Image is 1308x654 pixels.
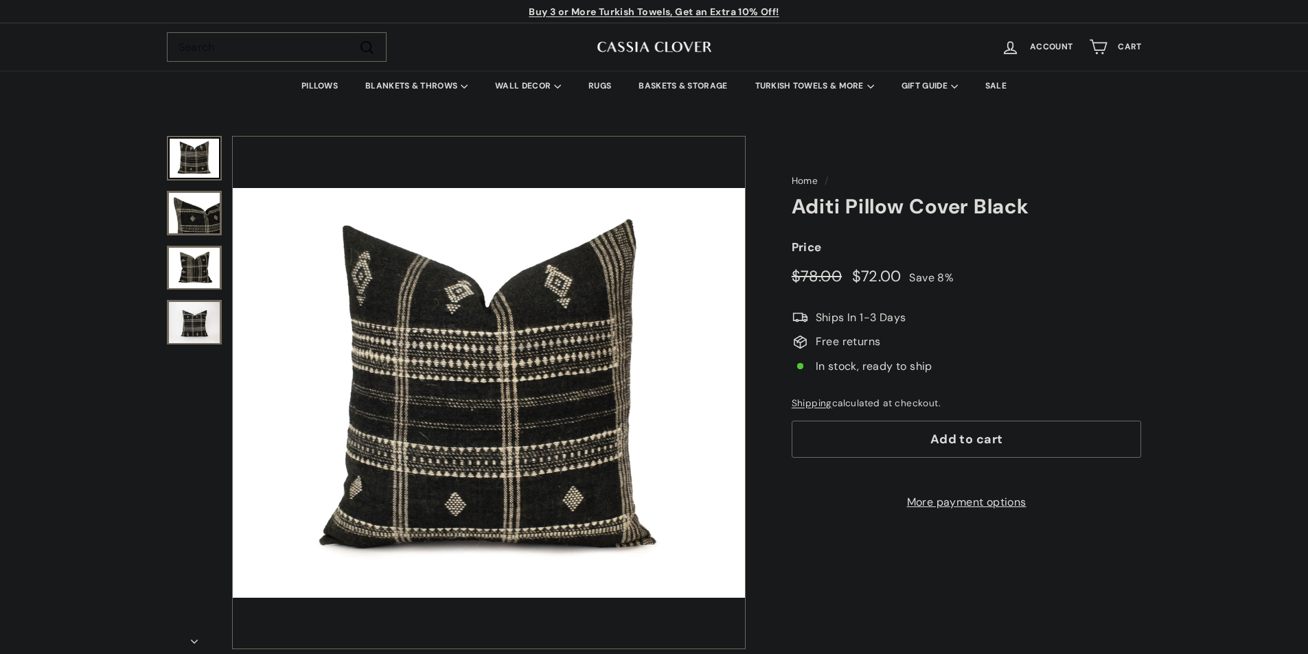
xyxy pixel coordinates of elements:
div: Primary [139,71,1169,102]
a: Buy 3 or More Turkish Towels, Get an Extra 10% Off! [529,5,779,18]
span: $78.00 [792,266,842,286]
summary: WALL DECOR [481,71,575,102]
h1: Aditi Pillow Cover Black [792,196,1142,218]
a: Home [792,175,818,187]
button: Add to cart [792,421,1142,458]
img: Aditi Pillow Cover Black [168,192,220,234]
a: More payment options [792,493,1142,511]
span: Add to cart [930,431,1003,447]
span: / [821,175,831,187]
span: Free returns [816,333,881,351]
a: Aditi Pillow Cover Black [168,137,220,179]
div: calculated at checkout. [792,396,1142,411]
input: Search [167,32,387,62]
span: Account [1030,43,1072,51]
summary: BLANKETS & THROWS [352,71,481,102]
a: Shipping [792,397,832,409]
span: Ships In 1-3 Days [816,309,906,327]
span: In stock, ready to ship [816,358,932,375]
label: Price [792,238,1142,257]
img: Aditi Pillow Cover Black [168,301,220,343]
a: SALE [972,71,1020,102]
summary: GIFT GUIDE [888,71,972,102]
span: Cart [1118,43,1141,51]
a: RUGS [575,71,625,102]
summary: TURKISH TOWELS & MORE [742,71,888,102]
span: $72.00 [852,266,902,286]
a: BASKETS & STORAGE [625,71,741,102]
img: Aditi Pillow Cover Black [168,247,220,289]
a: Account [993,27,1081,67]
button: Next [167,625,222,650]
nav: breadcrumbs [792,174,1142,189]
a: PILLOWS [288,71,352,102]
a: Cart [1081,27,1149,67]
span: Save 8% [909,270,954,285]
